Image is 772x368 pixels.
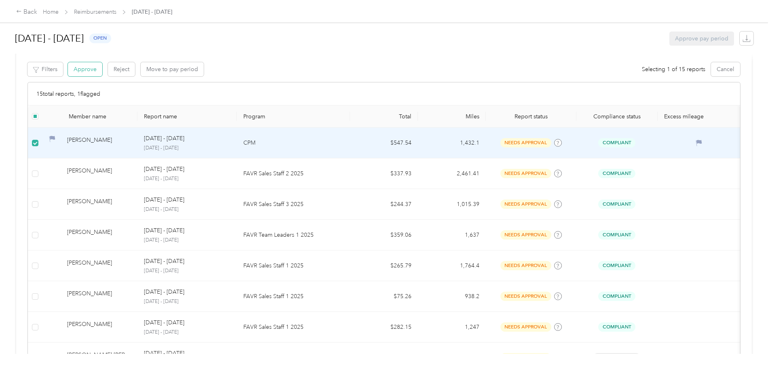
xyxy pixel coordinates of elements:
[500,230,551,240] span: needs approval
[237,220,350,250] td: FAVR Team Leaders 1 2025
[500,292,551,301] span: needs approval
[237,250,350,281] td: FAVR Sales Staff 1 2025
[237,105,350,128] th: Program
[67,166,131,181] div: [PERSON_NAME]
[27,62,63,76] button: Filters
[74,8,116,15] a: Reimbursements
[418,281,486,312] td: 938.2
[67,351,131,365] div: [PERSON_NAME] [PERSON_NAME]
[243,200,344,209] p: FAVR Sales Staff 3 2025
[598,138,635,147] span: Compliant
[67,320,131,334] div: [PERSON_NAME]
[16,7,37,17] div: Back
[144,257,184,266] p: [DATE] - [DATE]
[43,8,59,15] a: Home
[89,34,111,43] span: open
[144,226,184,235] p: [DATE] - [DATE]
[144,288,184,297] p: [DATE] - [DATE]
[108,62,135,76] button: Reject
[144,349,184,358] p: [DATE] - [DATE]
[593,353,641,362] span: Not submitted
[243,323,344,332] p: FAVR Sales Staff 1 2025
[500,200,551,209] span: needs approval
[418,250,486,281] td: 1,764.4
[350,250,418,281] td: $265.79
[598,292,635,301] span: Compliant
[144,175,230,183] p: [DATE] - [DATE]
[67,136,131,150] div: [PERSON_NAME]
[237,128,350,158] td: CPM
[350,189,418,220] td: $244.37
[243,231,344,240] p: FAVR Team Leaders 1 2025
[67,228,131,242] div: [PERSON_NAME]
[418,312,486,343] td: 1,247
[144,329,230,336] p: [DATE] - [DATE]
[583,113,651,120] span: Compliance status
[243,261,344,270] p: FAVR Sales Staff 1 2025
[350,281,418,312] td: $75.26
[418,189,486,220] td: 1,015.39
[237,189,350,220] td: FAVR Sales Staff 3 2025
[418,158,486,189] td: 2,461.41
[144,237,230,244] p: [DATE] - [DATE]
[237,158,350,189] td: FAVR Sales Staff 2 2025
[424,113,479,120] div: Miles
[500,169,551,178] span: needs approval
[237,281,350,312] td: FAVR Sales Staff 1 2025
[711,62,740,76] button: Cancel
[28,82,740,105] div: 15 total reports, 1 flagged
[598,322,635,332] span: Compliant
[144,318,184,327] p: [DATE] - [DATE]
[492,113,570,120] span: Report status
[67,197,131,211] div: [PERSON_NAME]
[598,169,635,178] span: Compliant
[727,323,772,368] iframe: Everlance-gr Chat Button Frame
[144,165,184,174] p: [DATE] - [DATE]
[598,200,635,209] span: Compliant
[243,139,344,147] p: CPM
[68,62,102,76] button: Approve
[67,259,131,273] div: [PERSON_NAME]
[144,134,184,143] p: [DATE] - [DATE]
[500,353,551,362] span: needs approval
[42,105,137,128] th: Member name
[141,62,204,76] button: Move to pay period
[664,113,734,120] p: Excess mileage
[237,312,350,343] td: FAVR Sales Staff 1 2025
[144,298,230,305] p: [DATE] - [DATE]
[15,29,84,48] h1: [DATE] - [DATE]
[642,65,705,74] span: Selecting 1 of 15 reports
[243,292,344,301] p: FAVR Sales Staff 1 2025
[144,267,230,275] p: [DATE] - [DATE]
[598,261,635,270] span: Compliant
[598,230,635,240] span: Compliant
[137,105,237,128] th: Report name
[418,220,486,250] td: 1,637
[144,206,230,213] p: [DATE] - [DATE]
[67,289,131,303] div: [PERSON_NAME]
[500,322,551,332] span: needs approval
[500,138,551,147] span: needs approval
[500,261,551,270] span: needs approval
[350,158,418,189] td: $337.93
[144,196,184,204] p: [DATE] - [DATE]
[243,353,344,362] p: CPM
[69,113,131,120] div: Member name
[144,145,230,152] p: [DATE] - [DATE]
[418,128,486,158] td: 1,432.1
[243,169,344,178] p: FAVR Sales Staff 2 2025
[132,8,172,16] span: [DATE] - [DATE]
[350,220,418,250] td: $359.06
[350,312,418,343] td: $282.15
[356,113,411,120] div: Total
[350,128,418,158] td: $547.54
